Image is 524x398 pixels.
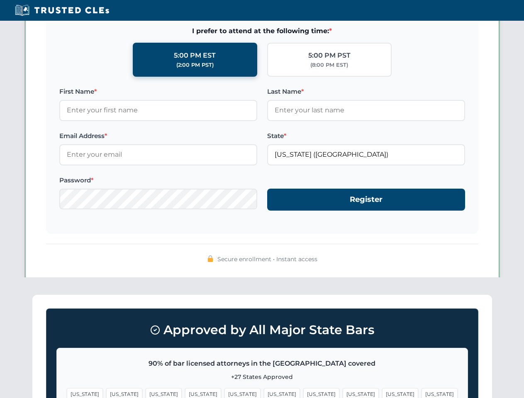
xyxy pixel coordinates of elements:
[217,255,317,264] span: Secure enrollment • Instant access
[267,87,465,97] label: Last Name
[267,189,465,211] button: Register
[267,144,465,165] input: Florida (FL)
[12,4,112,17] img: Trusted CLEs
[56,319,468,341] h3: Approved by All Major State Bars
[267,100,465,121] input: Enter your last name
[310,61,348,69] div: (8:00 PM EST)
[59,26,465,36] span: I prefer to attend at the following time:
[174,50,216,61] div: 5:00 PM EST
[59,175,257,185] label: Password
[267,131,465,141] label: State
[59,131,257,141] label: Email Address
[59,100,257,121] input: Enter your first name
[59,87,257,97] label: First Name
[67,358,458,369] p: 90% of bar licensed attorneys in the [GEOGRAPHIC_DATA] covered
[59,144,257,165] input: Enter your email
[207,255,214,262] img: 🔒
[308,50,351,61] div: 5:00 PM PST
[67,372,458,381] p: +27 States Approved
[176,61,214,69] div: (2:00 PM PST)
